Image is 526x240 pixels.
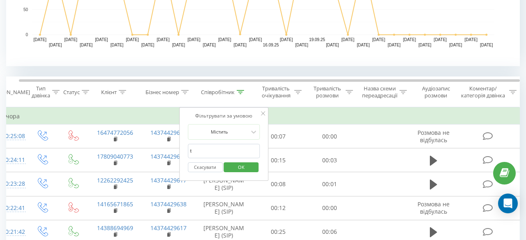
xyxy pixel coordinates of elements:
[203,43,216,47] text: [DATE]
[23,7,28,12] text: 50
[150,176,187,184] a: 14374429617
[97,152,133,160] a: 17809040773
[2,176,18,192] div: 20:23:28
[372,37,385,42] text: [DATE]
[2,152,18,168] div: 20:24:11
[188,112,260,120] div: Фільтрувати за умовою
[201,89,235,96] div: Співробітник
[253,172,304,196] td: 00:08
[80,43,93,47] text: [DATE]
[234,43,247,47] text: [DATE]
[2,200,18,216] div: 20:22:41
[403,37,416,42] text: [DATE]
[141,43,155,47] text: [DATE]
[157,37,170,42] text: [DATE]
[49,43,62,47] text: [DATE]
[224,162,259,173] button: OK
[25,32,28,37] text: 0
[418,200,450,215] span: Розмова не відбулась
[95,37,108,42] text: [DATE]
[311,85,344,99] div: Тривалість розмови
[126,37,139,42] text: [DATE]
[97,224,133,232] a: 14388694969
[498,194,518,213] div: Open Intercom Messenger
[101,89,117,96] div: Клієнт
[459,85,507,99] div: Коментар/категорія дзвінка
[418,129,450,144] span: Розмова не відбулась
[150,152,187,160] a: 14374429610
[33,37,46,42] text: [DATE]
[218,37,231,42] text: [DATE]
[64,37,77,42] text: [DATE]
[145,89,179,96] div: Бізнес номер
[362,85,397,99] div: Назва схеми переадресації
[295,43,308,47] text: [DATE]
[449,43,462,47] text: [DATE]
[249,37,262,42] text: [DATE]
[150,200,187,208] a: 14374429638
[188,162,223,173] button: Скасувати
[150,129,187,136] a: 14374429610
[150,224,187,232] a: 14374429617
[97,176,133,184] a: 12262292425
[111,43,124,47] text: [DATE]
[2,224,18,240] div: 20:21:42
[304,125,355,148] td: 00:00
[263,43,279,47] text: 16.09.25
[253,125,304,148] td: 00:07
[357,43,370,47] text: [DATE]
[280,37,293,42] text: [DATE]
[195,196,253,220] td: [PERSON_NAME] (SIP)
[388,43,401,47] text: [DATE]
[260,85,292,99] div: Тривалість очікування
[304,196,355,220] td: 00:00
[253,148,304,172] td: 00:15
[63,89,80,96] div: Статус
[195,172,253,196] td: [PERSON_NAME] (SIP)
[434,37,447,42] text: [DATE]
[32,85,50,99] div: Тип дзвінка
[418,43,431,47] text: [DATE]
[97,200,133,208] a: 14165671865
[341,37,355,42] text: [DATE]
[480,43,493,47] text: [DATE]
[304,148,355,172] td: 00:03
[304,172,355,196] td: 00:01
[416,85,456,99] div: Аудіозапис розмови
[253,196,304,220] td: 00:12
[2,128,18,144] div: 20:25:08
[187,37,201,42] text: [DATE]
[230,161,253,173] span: OK
[97,129,133,136] a: 16474772056
[188,144,260,158] input: Введіть значення
[172,43,185,47] text: [DATE]
[326,43,339,47] text: [DATE]
[465,37,478,42] text: [DATE]
[309,37,325,42] text: 19.09.25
